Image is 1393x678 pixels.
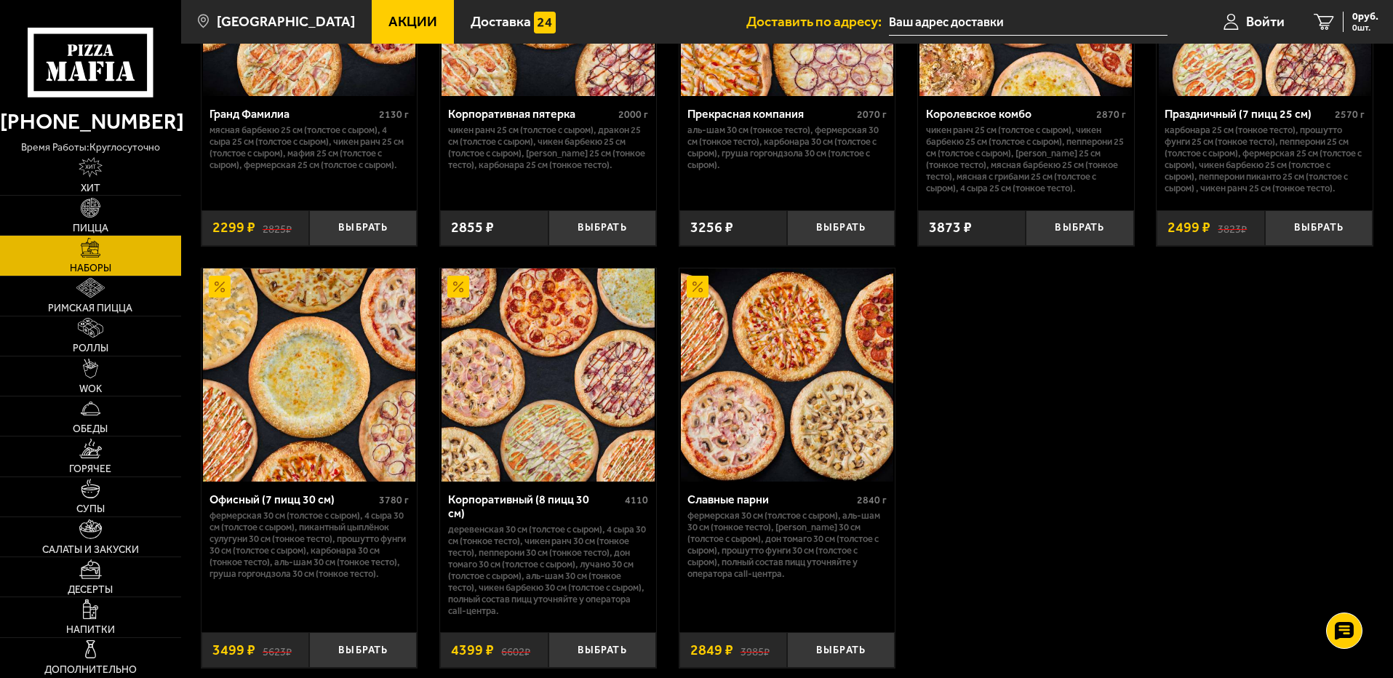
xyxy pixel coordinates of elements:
[209,492,376,506] div: Офисный (7 пицц 30 см)
[309,210,417,246] button: Выбрать
[787,632,895,668] button: Выбрать
[929,220,972,235] span: 3873 ₽
[1165,107,1331,121] div: Праздничный (7 пицц 25 см)
[76,504,105,514] span: Супы
[212,220,255,235] span: 2299 ₽
[687,276,709,298] img: Акционный
[70,263,111,274] span: Наборы
[787,210,895,246] button: Выбрать
[379,108,409,121] span: 2130 г
[1165,124,1365,194] p: Карбонара 25 см (тонкое тесто), Прошутто Фунги 25 см (тонкое тесто), Пепперони 25 см (толстое с с...
[1246,15,1285,28] span: Войти
[1265,210,1373,246] button: Выбрать
[690,220,733,235] span: 3256 ₽
[926,124,1126,194] p: Чикен Ранч 25 см (толстое с сыром), Чикен Барбекю 25 см (толстое с сыром), Пепперони 25 см (толст...
[209,276,231,298] img: Акционный
[534,12,556,33] img: 15daf4d41897b9f0e9f617042186c801.svg
[679,268,895,481] a: АкционныйСлавные парни
[1218,220,1247,235] s: 3823 ₽
[203,268,415,481] img: Офисный (7 пицц 30 см)
[217,15,355,28] span: [GEOGRAPHIC_DATA]
[681,268,893,481] img: Славные парни
[451,643,494,658] span: 4399 ₽
[73,223,108,234] span: Пицца
[1026,210,1133,246] button: Выбрать
[687,107,854,121] div: Прекрасная компания
[687,124,887,171] p: Аль-Шам 30 см (тонкое тесто), Фермерская 30 см (тонкое тесто), Карбонара 30 см (толстое с сыром),...
[448,492,621,520] div: Корпоративный (8 пицц 30 см)
[687,492,854,506] div: Славные парни
[73,343,108,354] span: Роллы
[625,494,648,506] span: 4110
[548,632,656,668] button: Выбрать
[48,303,132,314] span: Римская пицца
[1168,220,1210,235] span: 2499 ₽
[388,15,437,28] span: Акции
[857,494,887,506] span: 2840 г
[501,643,530,658] s: 6602 ₽
[687,510,887,580] p: Фермерская 30 см (толстое с сыром), Аль-Шам 30 см (тонкое тесто), [PERSON_NAME] 30 см (толстое с ...
[1096,108,1126,121] span: 2870 г
[618,108,648,121] span: 2000 г
[442,268,654,481] img: Корпоративный (8 пицц 30 см)
[857,108,887,121] span: 2070 г
[73,424,108,434] span: Обеды
[1335,108,1365,121] span: 2570 г
[379,494,409,506] span: 3780 г
[201,268,418,481] a: АкционныйОфисный (7 пицц 30 см)
[1352,23,1378,32] span: 0 шт.
[209,107,376,121] div: Гранд Фамилиа
[81,183,100,194] span: Хит
[548,210,656,246] button: Выбрать
[69,464,111,474] span: Горячее
[448,124,648,171] p: Чикен Ранч 25 см (толстое с сыром), Дракон 25 см (толстое с сыром), Чикен Барбекю 25 см (толстое ...
[440,268,656,481] a: АкционныйКорпоративный (8 пицц 30 см)
[447,276,469,298] img: Акционный
[212,643,255,658] span: 3499 ₽
[209,124,410,171] p: Мясная Барбекю 25 см (толстое с сыром), 4 сыра 25 см (толстое с сыром), Чикен Ранч 25 см (толстое...
[690,643,733,658] span: 2849 ₽
[889,9,1168,36] input: Ваш адрес доставки
[448,524,648,617] p: Деревенская 30 см (толстое с сыром), 4 сыра 30 см (тонкое тесто), Чикен Ранч 30 см (тонкое тесто)...
[263,643,292,658] s: 5623 ₽
[741,643,770,658] s: 3985 ₽
[746,15,889,28] span: Доставить по адресу:
[309,632,417,668] button: Выбрать
[448,107,615,121] div: Корпоративная пятерка
[471,15,531,28] span: Доставка
[1352,12,1378,22] span: 0 руб.
[44,665,137,675] span: Дополнительно
[68,585,113,595] span: Десерты
[79,384,102,394] span: WOK
[42,545,139,555] span: Салаты и закуски
[263,220,292,235] s: 2825 ₽
[451,220,494,235] span: 2855 ₽
[66,625,115,635] span: Напитки
[209,510,410,580] p: Фермерская 30 см (толстое с сыром), 4 сыра 30 см (толстое с сыром), Пикантный цыплёнок сулугуни 3...
[926,107,1093,121] div: Королевское комбо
